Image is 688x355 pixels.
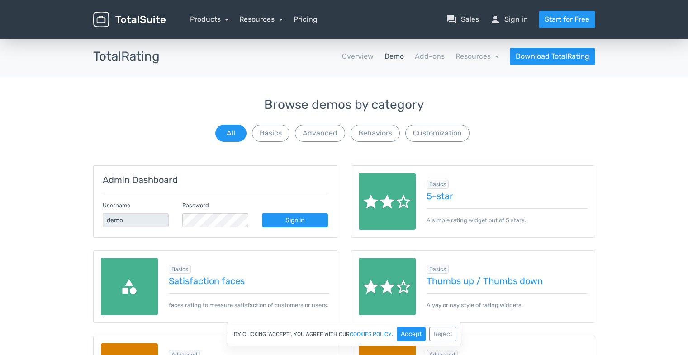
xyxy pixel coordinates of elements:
button: Basics [252,125,289,142]
a: Resources [456,52,499,61]
a: Add-ons [415,51,445,62]
img: rate.png.webp [359,258,416,315]
button: Customization [405,125,470,142]
span: Browse all in Basics [427,180,449,189]
a: Download TotalRating [510,48,595,65]
a: 5-star [427,191,588,201]
h3: Browse demos by category [93,98,595,112]
h5: Admin Dashboard [103,175,328,185]
span: Browse all in Basics [427,265,449,274]
button: Accept [397,327,426,341]
span: question_answer [446,14,457,25]
span: person [490,14,501,25]
button: Advanced [295,125,345,142]
div: By clicking "Accept", you agree with our . [227,322,461,346]
a: Products [190,15,229,23]
a: personSign in [490,14,528,25]
button: Reject [429,327,456,341]
img: categories.png.webp [101,258,158,315]
button: Behaviors [351,125,400,142]
a: Overview [342,51,374,62]
p: A simple rating widget out of 5 stars. [427,208,588,224]
span: Browse all in Basics [169,265,191,274]
a: Start for Free [539,11,595,28]
a: Thumbs up / Thumbs down [427,276,588,286]
label: Password [182,201,209,210]
a: cookies policy [350,332,392,337]
button: All [215,125,247,142]
p: A yay or nay style of rating widgets. [427,293,588,309]
h3: TotalRating [93,50,160,64]
img: rate.png.webp [359,173,416,230]
a: Sign in [262,213,328,227]
a: Demo [384,51,404,62]
a: Satisfaction faces [169,276,330,286]
img: TotalSuite for WordPress [93,12,166,28]
a: Resources [239,15,283,23]
p: faces rating to measure satisfaction of customers or users. [169,293,330,309]
a: question_answerSales [446,14,479,25]
label: Username [103,201,130,210]
a: Pricing [294,14,318,25]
